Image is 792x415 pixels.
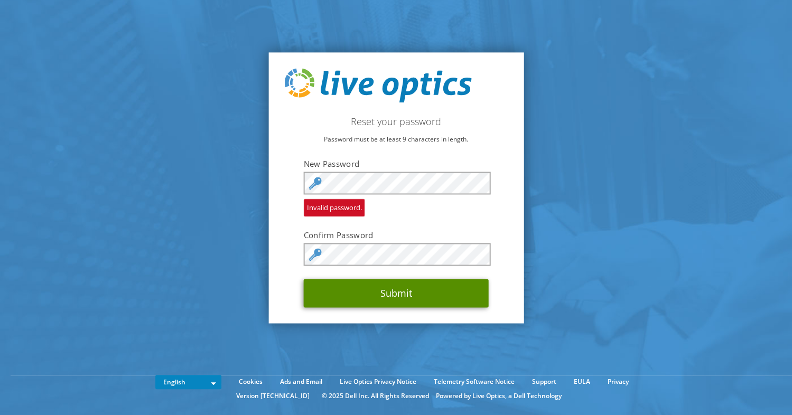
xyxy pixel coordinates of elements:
[284,68,471,103] img: live_optics_svg.svg
[524,376,564,388] a: Support
[231,390,315,402] li: Version [TECHNICAL_ID]
[316,390,434,402] li: © 2025 Dell Inc. All Rights Reserved
[436,390,562,402] li: Powered by Live Optics, a Dell Technology
[600,376,637,388] a: Privacy
[284,134,508,146] p: Password must be at least 9 characters in length.
[426,376,523,388] a: Telemetry Software Notice
[304,199,365,216] span: Invalid password.
[284,116,508,128] h2: Reset your password
[566,376,598,388] a: EULA
[332,376,424,388] a: Live Optics Privacy Notice
[304,279,489,307] button: Submit
[304,159,489,169] label: New Password
[304,230,489,240] label: Confirm Password
[272,376,330,388] a: Ads and Email
[231,376,271,388] a: Cookies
